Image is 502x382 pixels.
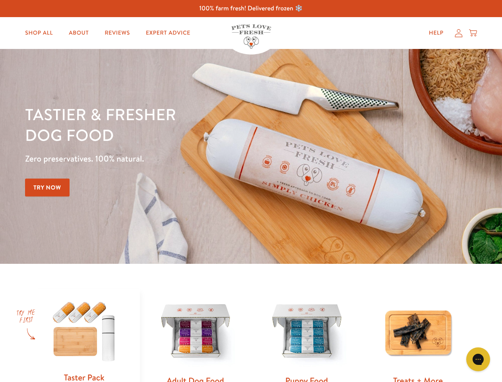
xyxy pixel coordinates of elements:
[98,25,136,41] a: Reviews
[25,152,326,166] p: Zero preservatives. 100% natural.
[25,104,326,145] h1: Tastier & fresher dog food
[140,25,197,41] a: Expert Advice
[462,345,494,374] iframe: Gorgias live chat messenger
[423,25,450,41] a: Help
[19,25,59,41] a: Shop All
[25,179,70,197] a: Try Now
[231,24,271,49] img: Pets Love Fresh
[62,25,95,41] a: About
